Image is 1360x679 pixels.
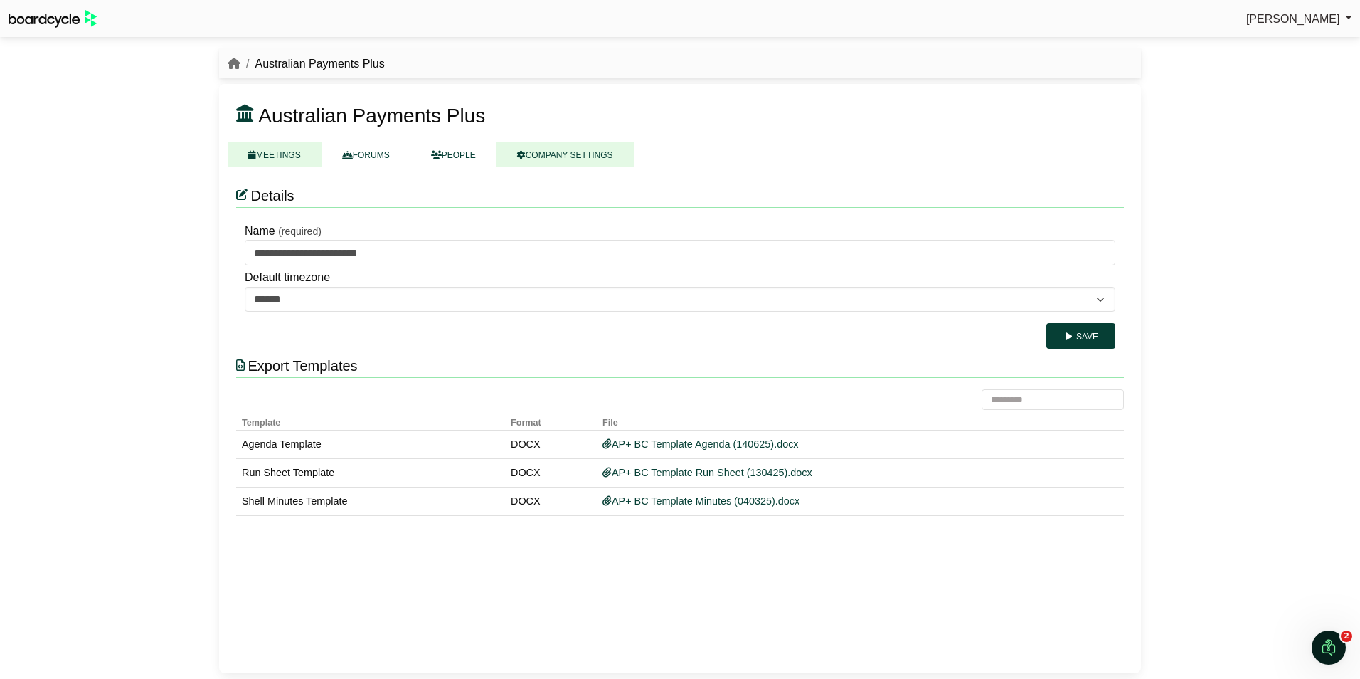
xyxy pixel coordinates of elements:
td: DOCX [505,459,597,488]
a: AP+ BC Template Agenda (140625).docx [602,438,799,450]
li: Australian Payments Plus [240,55,385,73]
small: (required) [278,226,322,237]
span: [PERSON_NAME] [1246,13,1340,25]
th: Format [505,410,597,431]
a: PEOPLE [410,142,496,167]
span: Details [250,188,294,204]
span: 2 [1341,631,1352,642]
td: DOCX [505,488,597,516]
label: Name [245,222,275,241]
iframe: Intercom live chat [1312,631,1346,665]
a: AP+ BC Template Minutes (040325).docx [602,495,799,507]
th: Template [236,410,505,431]
td: Agenda Template [236,431,505,459]
button: Save [1046,323,1115,349]
span: Export Templates [248,358,357,374]
a: AP+ BC Template Run Sheet (130425).docx [602,467,812,478]
span: Australian Payments Plus [258,105,485,127]
label: Default timezone [245,268,330,287]
img: BoardcycleBlackGreen-aaafeed430059cb809a45853b8cf6d952af9d84e6e89e1f1685b34bfd5cb7d64.svg [9,10,97,28]
a: FORUMS [322,142,410,167]
td: Shell Minutes Template [236,488,505,516]
td: DOCX [505,431,597,459]
th: File [597,410,1098,431]
a: MEETINGS [228,142,322,167]
nav: breadcrumb [228,55,385,73]
a: COMPANY SETTINGS [496,142,634,167]
a: [PERSON_NAME] [1246,10,1351,28]
td: Run Sheet Template [236,459,505,488]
